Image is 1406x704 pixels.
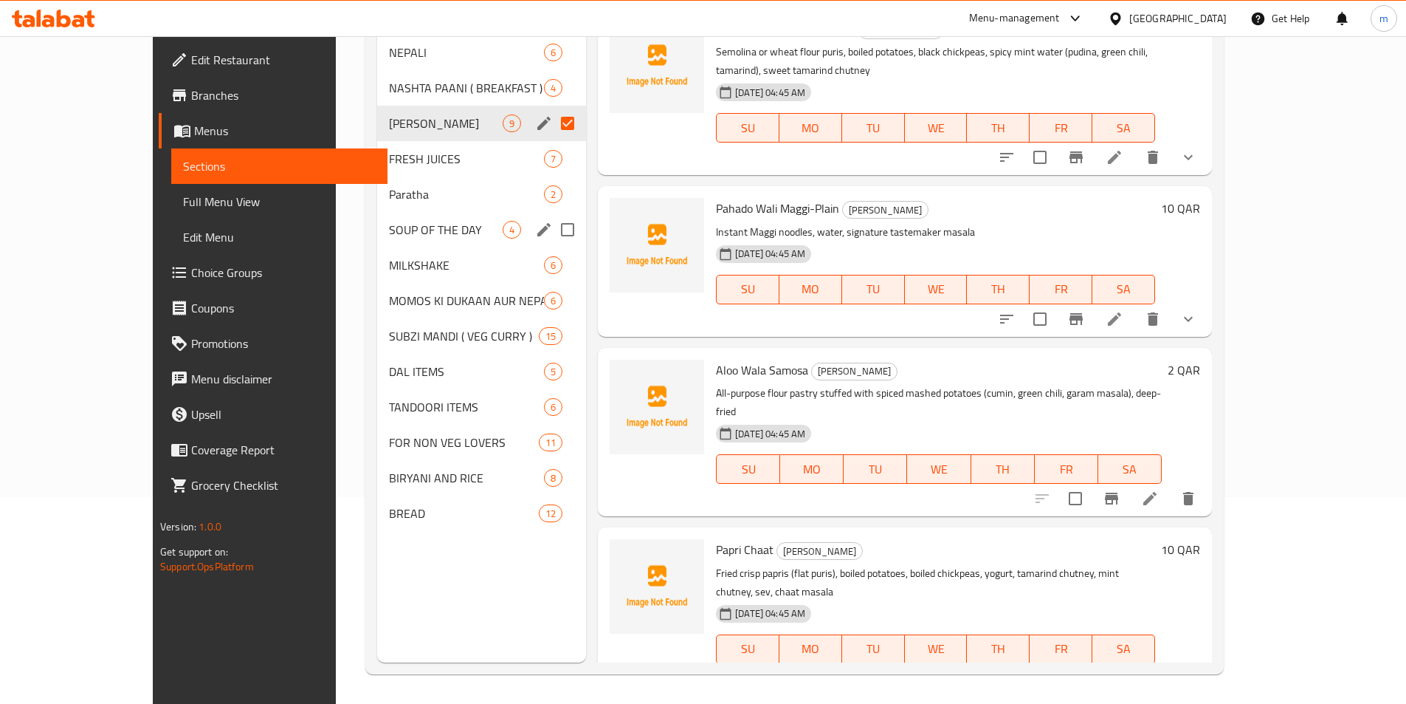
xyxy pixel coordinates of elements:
a: Edit menu item [1141,490,1159,508]
nav: Menu sections [377,29,586,537]
button: SU [716,635,779,664]
a: Grocery Checklist [159,468,387,503]
a: Upsell [159,397,387,432]
span: Grocery Checklist [191,476,376,494]
span: FR [1035,638,1086,660]
span: TH [977,459,1029,480]
button: WE [907,454,971,484]
img: Pahado Wali Maggi-Plain [610,198,704,293]
a: Menus [159,113,387,148]
div: items [503,221,521,239]
span: [PERSON_NAME] [812,363,897,380]
span: [PERSON_NAME] [843,202,928,219]
span: MO [786,459,838,480]
div: DAL ITEMS5 [377,354,586,389]
button: edit [533,112,555,134]
span: Menus [194,122,376,140]
span: [PERSON_NAME] [777,543,862,560]
span: 6 [545,400,562,414]
button: WE [905,635,968,664]
div: [PERSON_NAME]9edit [377,106,586,141]
a: Branches [159,78,387,113]
a: Menu disclaimer [159,361,387,397]
span: 6 [545,294,562,308]
a: Edit Restaurant [159,42,387,78]
button: SU [716,113,779,143]
span: SA [1104,459,1156,480]
img: Aloo Wala Samosa [610,360,704,454]
div: items [544,469,562,487]
span: SU [723,459,774,480]
span: 5 [545,365,562,379]
span: SUBZI MANDI ( VEG CURRY ) [389,327,538,345]
span: Version: [160,517,196,536]
button: SA [1098,454,1162,484]
a: Support.OpsPlatform [160,557,254,576]
button: sort-choices [989,140,1024,175]
button: MO [779,275,842,304]
span: TH [973,117,1024,139]
button: FR [1030,113,1092,143]
span: MILKSHAKE [389,256,544,274]
div: FOR NON VEG LOVERS11 [377,425,586,460]
div: BREAD12 [377,496,586,531]
p: All-purpose flour pastry stuffed with spiced mashed potatoes (cumin, green chili, garam masala), ... [716,384,1162,421]
h6: 2 QAR [1168,360,1200,380]
a: Full Menu View [171,184,387,219]
span: SU [723,638,773,660]
span: Get support on: [160,542,228,561]
span: FR [1035,278,1086,300]
span: SOUP OF THE DAY [389,221,503,239]
a: Sections [171,148,387,184]
h6: 10 QAR [1161,539,1200,560]
span: FR [1035,117,1086,139]
span: TU [848,638,899,660]
span: TH [973,278,1024,300]
button: TU [842,635,905,664]
div: BIRYANI AND RICE8 [377,460,586,496]
button: MO [779,113,842,143]
h6: 10 QAR [1161,198,1200,219]
button: TU [842,113,905,143]
span: Edit Restaurant [191,51,376,69]
span: BIRYANI AND RICE [389,469,544,487]
span: [DATE] 04:45 AM [729,427,811,441]
span: Paratha [389,185,544,203]
span: DAL ITEMS [389,363,544,380]
div: items [544,398,562,416]
button: TH [971,454,1035,484]
svg: Show Choices [1179,148,1197,166]
span: TU [850,459,901,480]
button: Branch-specific-item [1058,301,1094,337]
span: WE [911,117,962,139]
div: items [539,434,562,451]
span: FOR NON VEG LOVERS [389,434,538,451]
button: FR [1035,454,1098,484]
button: MO [780,454,844,484]
button: FR [1030,635,1092,664]
span: 11 [540,436,562,450]
span: Sections [183,157,376,175]
span: Aloo Wala Samosa [716,359,808,381]
button: SU [716,454,780,484]
button: WE [905,275,968,304]
button: delete [1171,661,1206,697]
button: Branch-specific-item [1094,661,1129,697]
span: SU [723,278,773,300]
img: Papri Chaat [610,539,704,634]
span: TANDOORI ITEMS [389,398,544,416]
span: MOMOS KI DUKAAN AUR NEPAL KI SHAAN [389,292,544,310]
a: Edit menu item [1106,310,1123,328]
span: 8 [545,471,562,485]
span: 6 [545,259,562,273]
div: items [539,327,562,345]
span: FRESH JUICES [389,150,544,168]
span: [DATE] 04:45 AM [729,606,811,621]
button: WE [905,113,968,143]
div: Paratha2 [377,177,586,212]
span: NEPALI [389,44,544,61]
span: 6 [545,46,562,60]
div: MILKSHAKE6 [377,247,586,283]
